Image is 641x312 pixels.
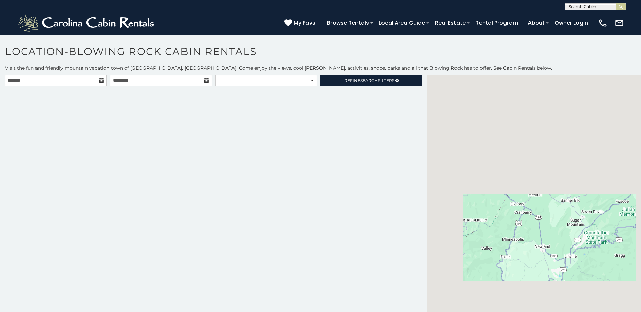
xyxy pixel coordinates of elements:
[17,13,157,33] img: White-1-2.png
[524,17,548,29] a: About
[472,17,521,29] a: Rental Program
[551,17,591,29] a: Owner Login
[598,18,608,28] img: phone-regular-white.png
[615,18,624,28] img: mail-regular-white.png
[324,17,372,29] a: Browse Rentals
[375,17,428,29] a: Local Area Guide
[432,17,469,29] a: Real Estate
[294,19,315,27] span: My Favs
[284,19,317,27] a: My Favs
[344,78,394,83] span: Refine Filters
[320,75,422,86] a: RefineSearchFilters
[360,78,378,83] span: Search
